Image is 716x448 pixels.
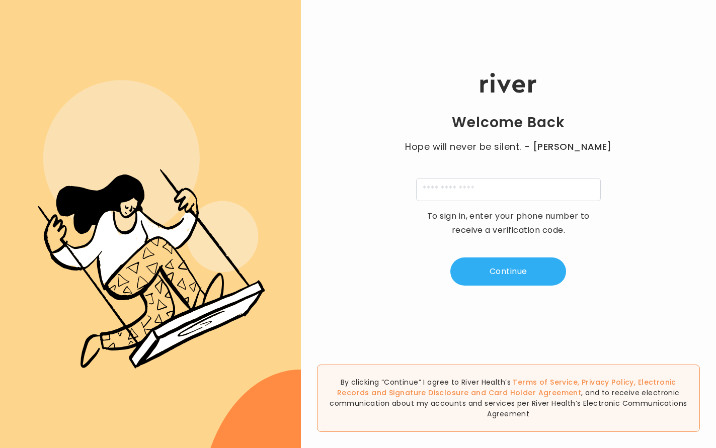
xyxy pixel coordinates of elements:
p: To sign in, enter your phone number to receive a verification code. [420,209,596,237]
p: Hope will never be silent. [395,140,621,154]
span: , , and [337,377,676,398]
a: Electronic Records and Signature Disclosure [337,377,676,398]
a: Terms of Service [513,377,578,387]
h1: Welcome Back [452,114,565,132]
a: Card Holder Agreement [489,388,582,398]
span: , and to receive electronic communication about my accounts and services per River Health’s Elect... [330,388,687,419]
span: - [PERSON_NAME] [524,140,612,154]
button: Continue [450,257,566,286]
div: By clicking “Continue” I agree to River Health’s [317,365,700,432]
a: Privacy Policy [582,377,634,387]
